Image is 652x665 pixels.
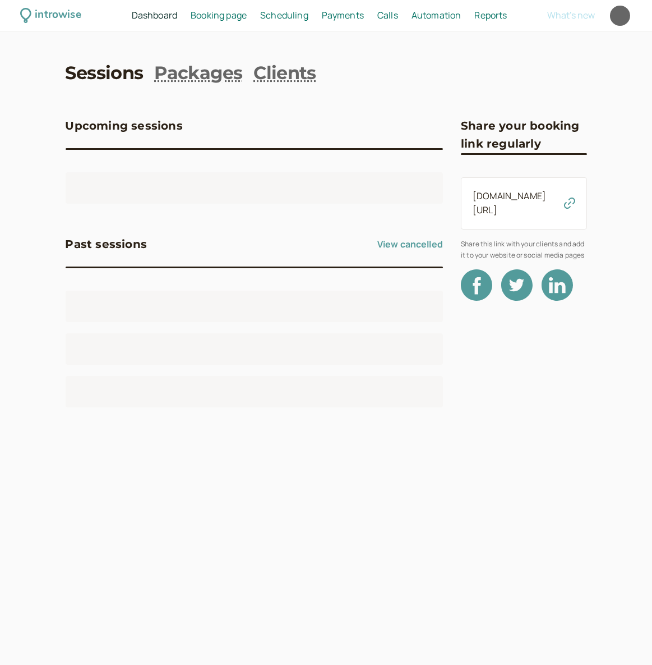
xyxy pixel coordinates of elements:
[377,235,443,253] a: View cancelled
[132,9,177,21] span: Dashboard
[253,61,316,86] a: Clients
[411,8,461,23] a: Automation
[474,8,507,23] a: Reports
[154,61,242,86] a: Packages
[260,9,308,21] span: Scheduling
[20,7,81,24] a: introwise
[132,8,177,23] a: Dashboard
[322,8,364,23] a: Payments
[474,9,507,21] span: Reports
[547,10,595,20] button: What's new
[191,9,247,21] span: Booking page
[411,9,461,21] span: Automation
[608,4,632,27] a: Account
[260,8,308,23] a: Scheduling
[461,117,587,153] h3: Share your booking link regularly
[35,7,81,24] div: introwise
[377,8,398,23] a: Calls
[377,9,398,21] span: Calls
[461,239,587,260] span: Share this link with your clients and add it to your website or social media pages
[547,9,595,21] span: What's new
[322,9,364,21] span: Payments
[66,61,144,86] a: Sessions
[473,190,546,217] a: [DOMAIN_NAME][URL]
[66,117,183,135] h3: Upcoming sessions
[66,235,147,253] h3: Past sessions
[191,8,247,23] a: Booking page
